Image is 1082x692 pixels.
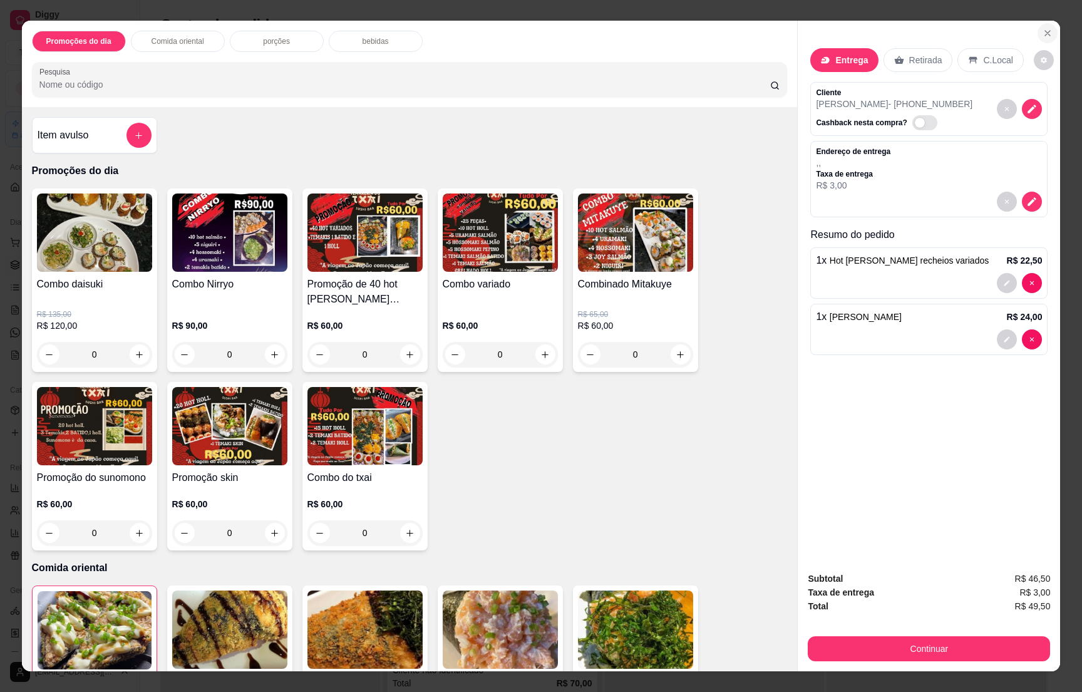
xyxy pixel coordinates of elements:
p: Promoções do dia [46,36,111,46]
p: R$ 60,00 [307,498,423,510]
p: Taxa de entrega [816,169,890,179]
button: decrease-product-quantity [310,344,330,364]
p: R$ 60,00 [172,498,287,510]
button: increase-product-quantity [130,523,150,543]
p: bebidas [363,36,389,46]
button: increase-product-quantity [535,344,555,364]
p: Promoções do dia [32,163,788,178]
p: R$ 60,00 [578,319,693,332]
img: product-image [172,387,287,465]
span: [PERSON_NAME] [830,312,902,322]
button: increase-product-quantity [400,523,420,543]
img: product-image [443,591,558,669]
h4: Item avulso [38,128,89,143]
span: R$ 3,00 [1019,586,1050,599]
h4: Promoção do sunomono [37,470,152,485]
h4: Promoção de 40 hot [PERSON_NAME] variados [307,277,423,307]
p: R$ 60,00 [307,319,423,332]
p: R$ 60,00 [37,498,152,510]
p: 1 x [816,253,989,268]
img: product-image [307,591,423,669]
button: decrease-product-quantity [997,192,1017,212]
p: R$ 24,00 [1007,311,1043,323]
button: increase-product-quantity [265,523,285,543]
img: product-image [307,387,423,465]
button: decrease-product-quantity [1022,273,1042,293]
p: , , [816,157,890,169]
img: product-image [37,194,152,272]
button: decrease-product-quantity [445,344,465,364]
h4: Combo variado [443,277,558,292]
p: porções [263,36,290,46]
p: R$ 135,00 [37,309,152,319]
p: Resumo do pedido [810,227,1048,242]
p: [PERSON_NAME] - [PHONE_NUMBER] [816,98,972,110]
img: product-image [307,194,423,272]
button: decrease-product-quantity [175,344,195,364]
label: Pesquisa [39,66,75,77]
button: Close [1038,23,1058,43]
strong: Subtotal [808,574,843,584]
p: Comida oriental [32,560,788,576]
button: decrease-product-quantity [1022,99,1042,119]
p: R$ 3,00 [816,179,890,192]
span: Hot [PERSON_NAME] recheios variados [830,256,989,266]
button: decrease-product-quantity [39,344,59,364]
p: Comida oriental [152,36,204,46]
p: R$ 120,00 [37,319,152,332]
button: increase-product-quantity [130,344,150,364]
p: R$ 22,50 [1007,254,1043,267]
p: R$ 90,00 [172,319,287,332]
button: decrease-product-quantity [997,273,1017,293]
button: decrease-product-quantity [997,99,1017,119]
h4: Combinado Mitakuye [578,277,693,292]
p: R$ 65,00 [578,309,693,319]
button: decrease-product-quantity [310,523,330,543]
p: Endereço de entrega [816,147,890,157]
img: product-image [578,591,693,669]
button: add-separate-item [126,123,152,148]
button: decrease-product-quantity [1022,192,1042,212]
h4: Combo daisuki [37,277,152,292]
img: product-image [37,387,152,465]
p: C.Local [983,54,1012,66]
img: product-image [443,194,558,272]
button: increase-product-quantity [671,344,691,364]
span: R$ 46,50 [1015,572,1051,586]
p: 1 x [816,309,902,324]
button: decrease-product-quantity [39,523,59,543]
p: R$ 60,00 [443,319,558,332]
strong: Taxa de entrega [808,587,874,597]
p: Entrega [835,54,868,66]
img: product-image [578,194,693,272]
img: product-image [172,591,287,669]
button: decrease-product-quantity [580,344,600,364]
button: Continuar [808,636,1050,661]
h4: Combo Nirryo [172,277,287,292]
span: R$ 49,50 [1015,599,1051,613]
button: decrease-product-quantity [997,329,1017,349]
label: Automatic updates [912,115,942,130]
img: product-image [38,591,152,669]
p: Cashback nesta compra? [816,118,907,128]
strong: Total [808,601,828,611]
input: Pesquisa [39,78,770,91]
button: decrease-product-quantity [175,523,195,543]
h4: Combo do txai [307,470,423,485]
img: product-image [172,194,287,272]
p: Cliente [816,88,972,98]
button: increase-product-quantity [400,344,420,364]
button: decrease-product-quantity [1022,329,1042,349]
button: decrease-product-quantity [1034,50,1054,70]
p: Retirada [909,54,942,66]
h4: Promoção skin [172,470,287,485]
button: increase-product-quantity [265,344,285,364]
